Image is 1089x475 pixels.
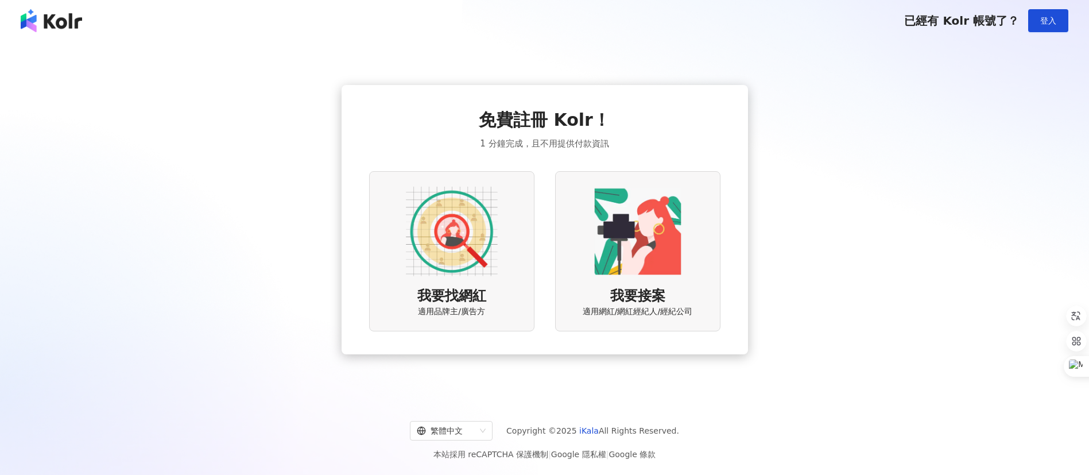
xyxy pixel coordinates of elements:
span: | [548,450,551,459]
img: AD identity option [406,186,498,277]
button: 登入 [1028,9,1068,32]
span: Copyright © 2025 All Rights Reserved. [506,424,679,438]
span: 1 分鐘完成，且不用提供付款資訊 [480,137,609,150]
span: 登入 [1040,16,1056,25]
span: 適用品牌主/廣告方 [418,306,485,318]
span: 我要接案 [610,287,665,306]
span: 適用網紅/網紅經紀人/經紀公司 [583,306,692,318]
a: Google 條款 [609,450,656,459]
span: 免費註冊 Kolr！ [479,108,610,132]
img: KOL identity option [592,186,684,277]
span: 已經有 Kolr 帳號了？ [904,14,1019,28]
span: 本站採用 reCAPTCHA 保護機制 [433,447,656,461]
span: 我要找網紅 [417,287,486,306]
a: iKala [579,426,599,435]
span: | [606,450,609,459]
a: Google 隱私權 [551,450,606,459]
div: 繁體中文 [417,422,475,440]
img: logo [21,9,82,32]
